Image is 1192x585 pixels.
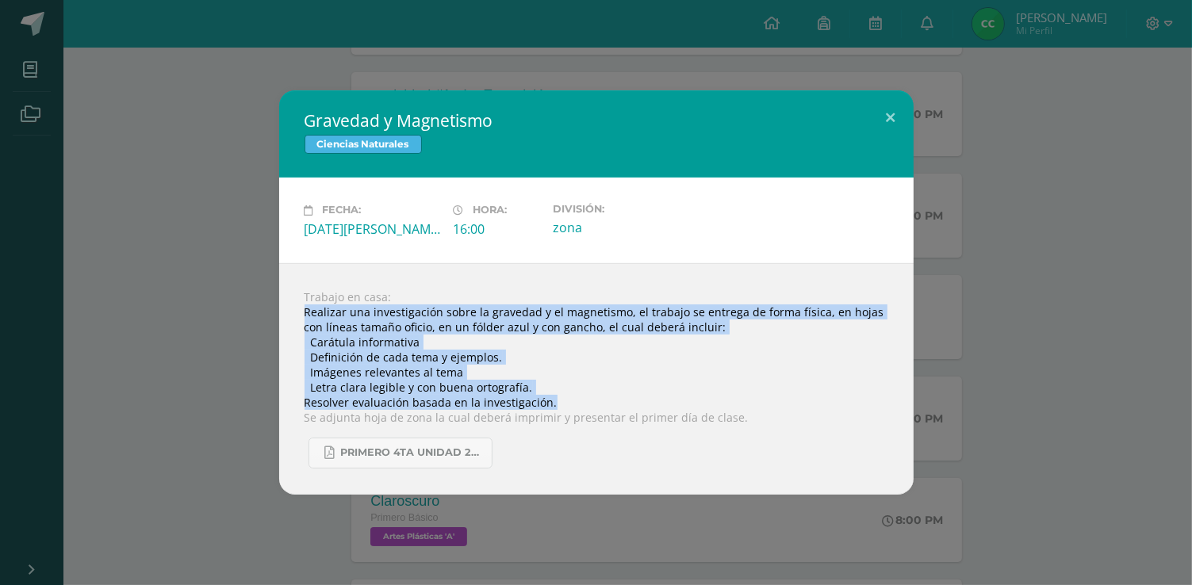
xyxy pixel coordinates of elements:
[553,219,689,236] div: zona
[553,203,689,215] label: División:
[279,263,914,495] div: Trabajo en casa: Realizar una investigación sobre la gravedad y el magnetismo, el trabajo se entr...
[323,205,362,216] span: Fecha:
[454,220,540,238] div: 16:00
[309,438,493,468] a: primero 4ta unidad 2025.pdf
[341,446,484,459] span: primero 4ta unidad 2025.pdf
[305,109,888,132] h2: Gravedad y Magnetismo
[868,90,914,144] button: Close (Esc)
[473,205,508,216] span: Hora:
[305,220,441,238] div: [DATE][PERSON_NAME]
[305,135,422,154] span: Ciencias Naturales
